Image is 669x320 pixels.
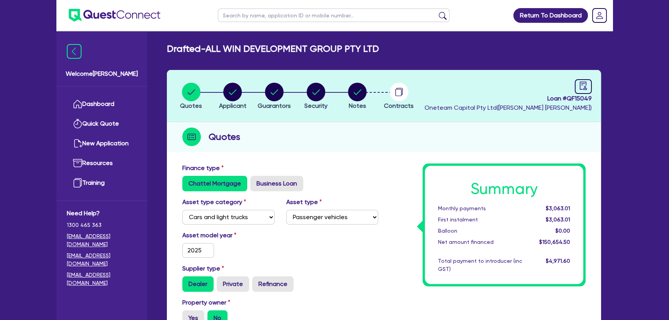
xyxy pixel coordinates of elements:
h1: Summary [438,180,570,198]
div: First instalment [432,216,528,224]
a: audit [575,79,592,94]
img: resources [73,158,82,168]
span: Quotes [180,102,202,109]
label: Business Loan [250,176,303,191]
span: Notes [349,102,366,109]
label: Asset model year [177,231,280,240]
span: $150,654.50 [539,239,570,245]
a: Return To Dashboard [513,8,588,23]
img: icon-menu-close [67,44,82,59]
span: $3,063.01 [546,216,570,223]
label: Refinance [252,276,294,292]
button: Applicant [219,82,247,111]
a: [EMAIL_ADDRESS][DOMAIN_NAME] [67,271,137,287]
span: $3,063.01 [546,205,570,211]
img: training [73,178,82,187]
span: audit [579,82,587,90]
a: Training [67,173,137,193]
span: Guarantors [258,102,291,109]
div: Net amount financed [432,238,528,246]
span: Contracts [384,102,414,109]
span: Oneteam Capital Pty Ltd ( [PERSON_NAME] [PERSON_NAME] ) [424,104,592,111]
span: Loan # QF15049 [424,94,592,103]
span: $4,971.60 [546,258,570,264]
span: Security [304,102,328,109]
img: new-application [73,139,82,148]
label: Asset type category [182,197,246,207]
button: Guarantors [257,82,291,111]
input: Search by name, application ID or mobile number... [218,9,450,22]
a: Dashboard [67,94,137,114]
h2: Quotes [209,130,240,144]
label: Asset type [286,197,322,207]
div: Monthly payments [432,204,528,213]
button: Security [304,82,328,111]
h2: Drafted - ALL WIN DEVELOPMENT GROUP PTY LTD [167,43,379,54]
div: Balloon [432,227,528,235]
img: step-icon [182,128,201,146]
a: [EMAIL_ADDRESS][DOMAIN_NAME] [67,252,137,268]
button: Contracts [384,82,414,111]
a: New Application [67,134,137,153]
span: $0.00 [555,228,570,234]
div: Total payment to introducer (inc GST) [432,257,528,273]
label: Dealer [182,276,214,292]
a: Quick Quote [67,114,137,134]
label: Private [217,276,249,292]
span: Need Help? [67,209,137,218]
label: Property owner [182,298,230,307]
img: quick-quote [73,119,82,128]
span: Applicant [219,102,246,109]
span: 1300 465 363 [67,221,137,229]
label: Finance type [182,163,224,173]
a: Dropdown toggle [589,5,610,26]
a: [EMAIL_ADDRESS][DOMAIN_NAME] [67,232,137,249]
a: Resources [67,153,137,173]
button: Quotes [180,82,202,111]
label: Chattel Mortgage [182,176,247,191]
label: Supplier type [182,264,224,273]
img: quest-connect-logo-blue [69,9,160,22]
span: Welcome [PERSON_NAME] [66,69,138,78]
button: Notes [348,82,367,111]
